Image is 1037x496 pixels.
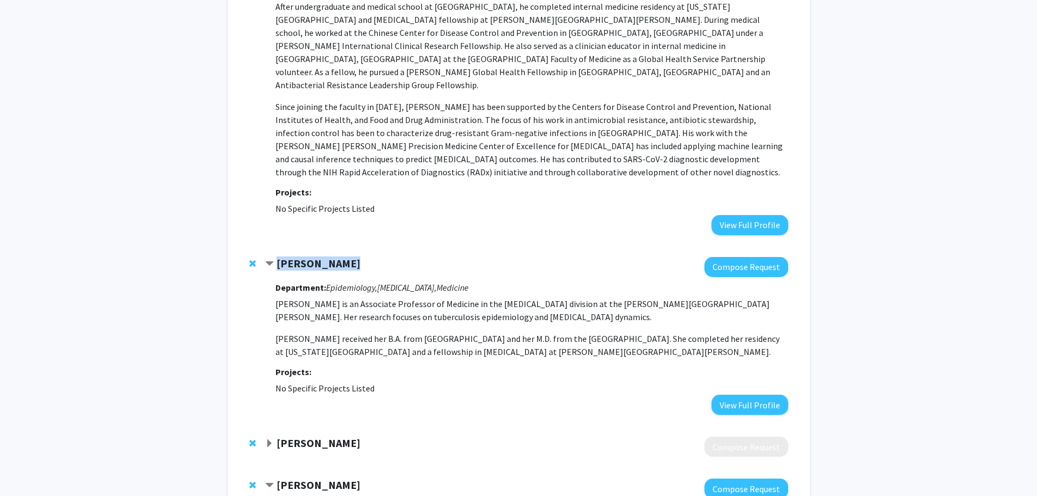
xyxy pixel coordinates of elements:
p: [PERSON_NAME] is an Associate Professor of Medicine in the [MEDICAL_DATA] division at the [PERSON... [275,297,788,323]
span: Contract Amita Gupta Bookmark [265,481,274,490]
strong: [PERSON_NAME] [277,256,360,270]
i: Epidemiology, [326,282,377,293]
button: Compose Request to Yu-Hsiang Hsieh [704,437,788,457]
span: Contract Emily Kendall Bookmark [265,260,274,268]
iframe: Chat [8,447,46,488]
strong: Department: [275,282,326,293]
span: Expand Yu-Hsiang Hsieh Bookmark [265,439,274,448]
span: Remove Emily Kendall from bookmarks [249,259,256,268]
strong: [PERSON_NAME] [277,478,360,492]
strong: [PERSON_NAME] [277,436,360,450]
strong: Projects: [275,187,311,198]
i: Medicine [437,282,469,293]
p: Since joining the faculty in [DATE], [PERSON_NAME] has been supported by the Centers for Disease ... [275,100,788,179]
p: [PERSON_NAME] received her B.A. from [GEOGRAPHIC_DATA] and her M.D. from the [GEOGRAPHIC_DATA]. S... [275,332,788,358]
span: No Specific Projects Listed [275,203,375,214]
span: Remove Amita Gupta from bookmarks [249,481,256,489]
i: [MEDICAL_DATA], [377,282,437,293]
span: No Specific Projects Listed [275,383,375,394]
button: Compose Request to Emily Kendall [704,257,788,277]
span: Remove Yu-Hsiang Hsieh from bookmarks [249,439,256,448]
strong: Projects: [275,366,311,377]
button: View Full Profile [711,395,788,415]
button: View Full Profile [711,215,788,235]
